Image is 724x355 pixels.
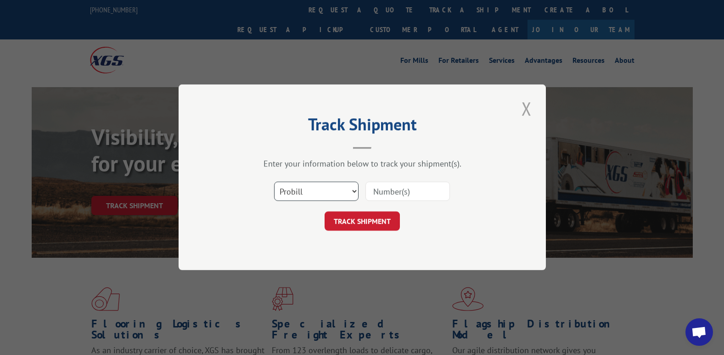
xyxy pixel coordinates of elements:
[325,212,400,231] button: TRACK SHIPMENT
[365,182,450,201] input: Number(s)
[519,96,534,121] button: Close modal
[224,118,500,135] h2: Track Shipment
[224,159,500,169] div: Enter your information below to track your shipment(s).
[685,318,713,346] a: Open chat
